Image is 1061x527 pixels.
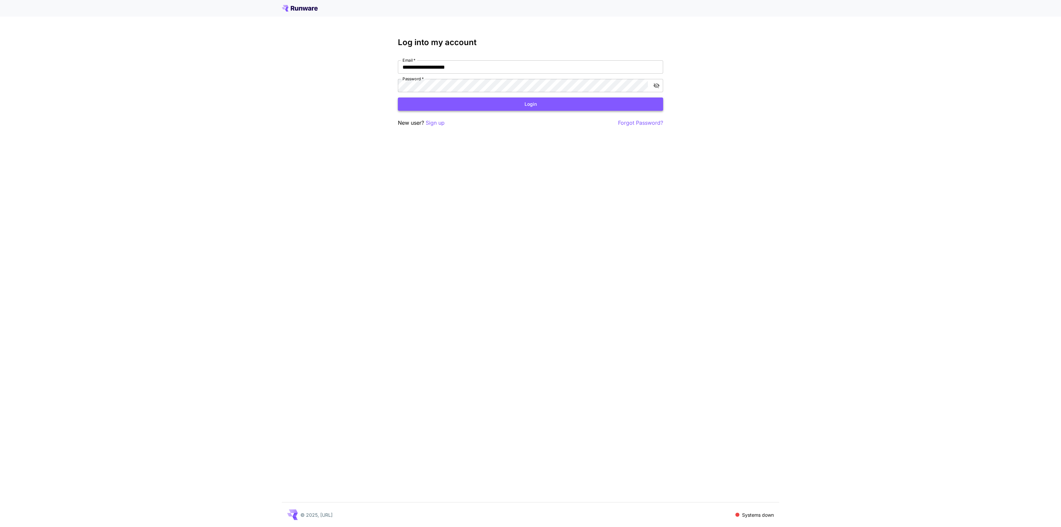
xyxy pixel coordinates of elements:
[426,119,445,127] button: Sign up
[398,119,445,127] p: New user?
[403,57,415,63] label: Email
[742,511,774,518] p: Systems down
[651,80,662,92] button: toggle password visibility
[398,38,663,47] h3: Log into my account
[403,76,424,82] label: Password
[398,98,663,111] button: Login
[618,119,663,127] button: Forgot Password?
[300,511,333,518] p: © 2025, [URL]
